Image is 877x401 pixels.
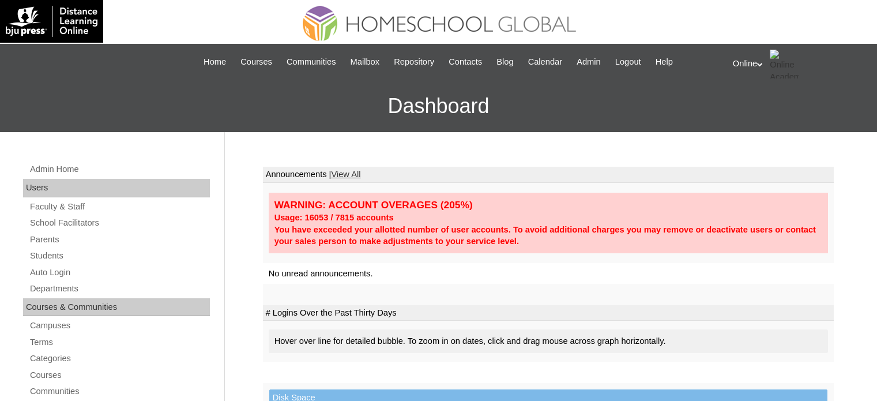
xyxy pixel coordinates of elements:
a: Contacts [443,55,488,69]
span: Home [204,55,226,69]
a: Admin [571,55,607,69]
img: logo-white.png [6,6,97,37]
span: Help [656,55,673,69]
div: Online [733,50,865,78]
a: Faculty & Staff [29,200,210,214]
td: # Logins Over the Past Thirty Days [263,305,834,321]
img: Online Academy [770,50,799,78]
span: Admin [577,55,601,69]
div: Hover over line for detailed bubble. To zoom in on dates, click and drag mouse across graph horiz... [269,329,828,353]
a: View All [331,170,360,179]
span: Courses [240,55,272,69]
a: Campuses [29,318,210,333]
a: Students [29,249,210,263]
a: Departments [29,282,210,296]
a: Logout [609,55,647,69]
a: Help [650,55,679,69]
span: Contacts [449,55,482,69]
span: Logout [615,55,641,69]
span: Blog [496,55,513,69]
span: Repository [394,55,434,69]
div: You have exceeded your allotted number of user accounts. To avoid additional charges you may remo... [274,224,822,248]
span: Mailbox [351,55,380,69]
a: Courses [29,368,210,383]
a: Blog [491,55,519,69]
h3: Dashboard [6,80,871,132]
a: Admin Home [29,162,210,177]
strong: Usage: 16053 / 7815 accounts [274,213,394,222]
span: Communities [287,55,336,69]
a: Calendar [522,55,568,69]
a: Repository [388,55,440,69]
div: Courses & Communities [23,298,210,317]
td: No unread announcements. [263,263,834,284]
a: Auto Login [29,265,210,280]
a: Terms [29,335,210,350]
span: Calendar [528,55,562,69]
a: Home [198,55,232,69]
a: Mailbox [345,55,386,69]
a: Categories [29,351,210,366]
div: Users [23,179,210,197]
td: Announcements | [263,167,834,183]
a: School Facilitators [29,216,210,230]
a: Courses [235,55,278,69]
a: Communities [281,55,342,69]
a: Communities [29,384,210,399]
a: Parents [29,233,210,247]
div: WARNING: ACCOUNT OVERAGES (205%) [274,198,822,212]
